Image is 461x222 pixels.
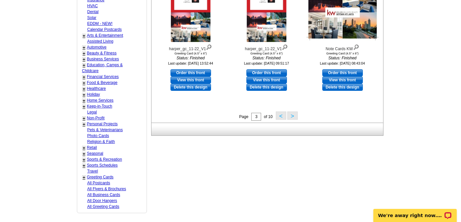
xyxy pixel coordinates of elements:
[87,21,113,26] a: EDDM - NEW!
[206,43,212,50] img: view design details
[87,57,119,61] a: Business Services
[87,15,97,20] a: Solar
[87,86,106,91] a: Healthcare
[87,133,109,138] a: Photo Cards
[307,52,379,55] div: Greeting Card (4.5" x 6")
[87,139,115,144] a: Religion & Faith
[87,98,114,103] a: Home Services
[168,61,213,65] small: Last update: [DATE] 13:52:44
[87,187,126,191] a: All Flyers & Brochures
[87,157,122,162] a: Sports & Recreation
[322,69,363,76] a: use this design
[155,55,227,61] i: Status: Finished
[83,175,85,180] a: +
[87,4,98,8] a: HVAC
[307,55,379,61] i: Status: Finished
[170,76,211,84] a: View this front
[87,163,118,168] a: Sports Schedules
[83,104,85,109] a: +
[83,74,85,80] a: +
[82,63,123,73] a: Education, Camps & Childcare
[83,157,85,162] a: +
[83,151,85,156] a: +
[87,10,99,14] a: Dental
[83,45,85,50] a: +
[264,114,273,119] span: of 10
[231,52,303,55] div: Greeting Card (4.5" x 6")
[87,92,100,97] a: Holiday
[83,86,85,91] a: +
[353,43,359,50] img: view design details
[87,175,114,179] a: Greeting Cards
[155,43,227,52] div: harper_gc_11-22_V1
[320,61,365,65] small: Last update: [DATE] 08:43:04
[87,45,107,50] a: Automotive
[83,116,85,121] a: +
[155,52,227,55] div: Greeting Card (4.5" x 6")
[83,163,85,168] a: +
[276,111,286,120] button: <
[87,110,97,114] a: Legal
[239,114,248,119] span: Page
[83,80,85,86] a: +
[83,33,85,38] a: +
[83,57,85,62] a: +
[87,145,97,150] a: Retail
[87,128,123,132] a: Pets & Veterinarians
[87,104,112,109] a: Keep-in-Touch
[87,39,114,44] a: Assisted Living
[287,111,298,120] button: >
[322,76,363,84] a: View this front
[83,98,85,103] a: +
[83,63,85,68] a: +
[87,51,117,55] a: Beauty & Fitness
[170,84,211,91] a: Delete this design
[170,69,211,76] a: use this design
[87,192,120,197] a: All Business Cards
[369,201,461,222] iframe: LiveChat chat widget
[83,122,85,127] a: +
[307,43,379,52] div: Note Cards KW
[87,74,119,79] a: Financial Services
[246,84,287,91] a: Delete this design
[87,33,123,38] a: Arts & Entertainment
[83,51,85,56] a: +
[83,92,85,97] a: +
[282,43,288,50] img: view design details
[231,55,303,61] i: Status: Finished
[87,80,117,85] a: Food & Beverage
[87,181,110,185] a: All Postcards
[231,43,303,52] div: harper_gc_11-22_V1
[87,198,117,203] a: All Door Hangers
[246,76,287,84] a: View this front
[87,151,103,156] a: Seasonal
[83,145,85,151] a: +
[87,169,98,173] a: Travel
[87,27,122,32] a: Calendar Postcards
[246,69,287,76] a: use this design
[87,116,105,120] a: Non-Profit
[322,84,363,91] a: Delete this design
[87,122,118,126] a: Personal Projects
[244,61,289,65] small: Last update: [DATE] 09:51:17
[87,204,119,209] a: All Greeting Cards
